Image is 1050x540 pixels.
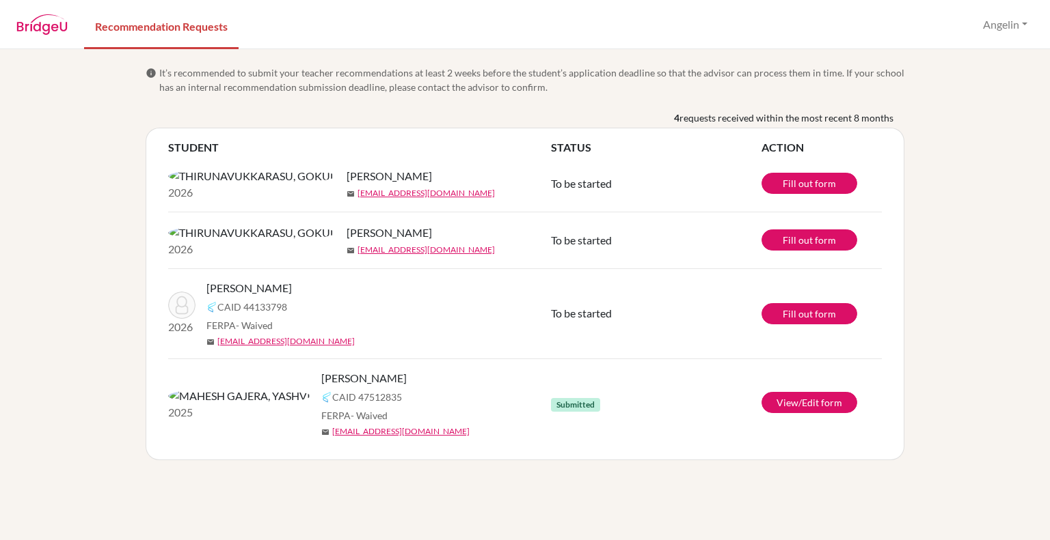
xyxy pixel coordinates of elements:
span: info [146,68,157,79]
img: BridgeU logo [16,14,68,35]
b: 4 [674,111,679,125]
span: CAID 44133798 [217,300,287,314]
p: 2025 [168,404,310,421]
a: Recommendation Requests [84,2,239,49]
img: HEDA, DIVYAM [168,292,196,319]
img: Common App logo [206,302,217,313]
th: ACTION [762,139,882,156]
a: [EMAIL_ADDRESS][DOMAIN_NAME] [358,187,495,199]
span: - Waived [236,319,273,331]
th: STATUS [551,139,762,156]
a: Fill out form [762,303,857,324]
span: [PERSON_NAME] [347,168,432,184]
span: requests received within the most recent 8 months [679,111,893,125]
span: mail [347,246,355,255]
span: CAID 47512835 [332,390,402,404]
a: Fill out form [762,173,857,194]
p: 2026 [168,319,196,335]
span: It’s recommended to submit your teacher recommendations at least 2 weeks before the student’s app... [159,66,904,94]
span: To be started [551,307,612,319]
span: mail [206,338,215,346]
span: FERPA [321,408,388,423]
a: View/Edit form [762,392,857,413]
span: - Waived [351,410,388,421]
span: FERPA [206,318,273,332]
span: [PERSON_NAME] [321,370,407,386]
th: STUDENT [168,139,551,156]
span: mail [347,190,355,198]
span: Submitted [551,398,600,412]
a: Fill out form [762,229,857,251]
button: Angelin [977,12,1034,38]
span: To be started [551,177,612,190]
a: [EMAIL_ADDRESS][DOMAIN_NAME] [332,425,470,438]
span: [PERSON_NAME] [347,225,432,241]
span: To be started [551,233,612,246]
img: THIRUNAVUKKARASU, GOKUL [168,168,336,184]
span: [PERSON_NAME] [206,280,292,296]
a: [EMAIL_ADDRESS][DOMAIN_NAME] [358,244,495,256]
img: MAHESH GAJERA, YASHVI [168,388,310,404]
img: THIRUNAVUKKARASU, GOKUL [168,225,336,241]
p: 2026 [168,184,336,201]
a: [EMAIL_ADDRESS][DOMAIN_NAME] [217,335,355,347]
span: mail [321,428,329,436]
img: Common App logo [321,392,332,403]
p: 2026 [168,241,336,257]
